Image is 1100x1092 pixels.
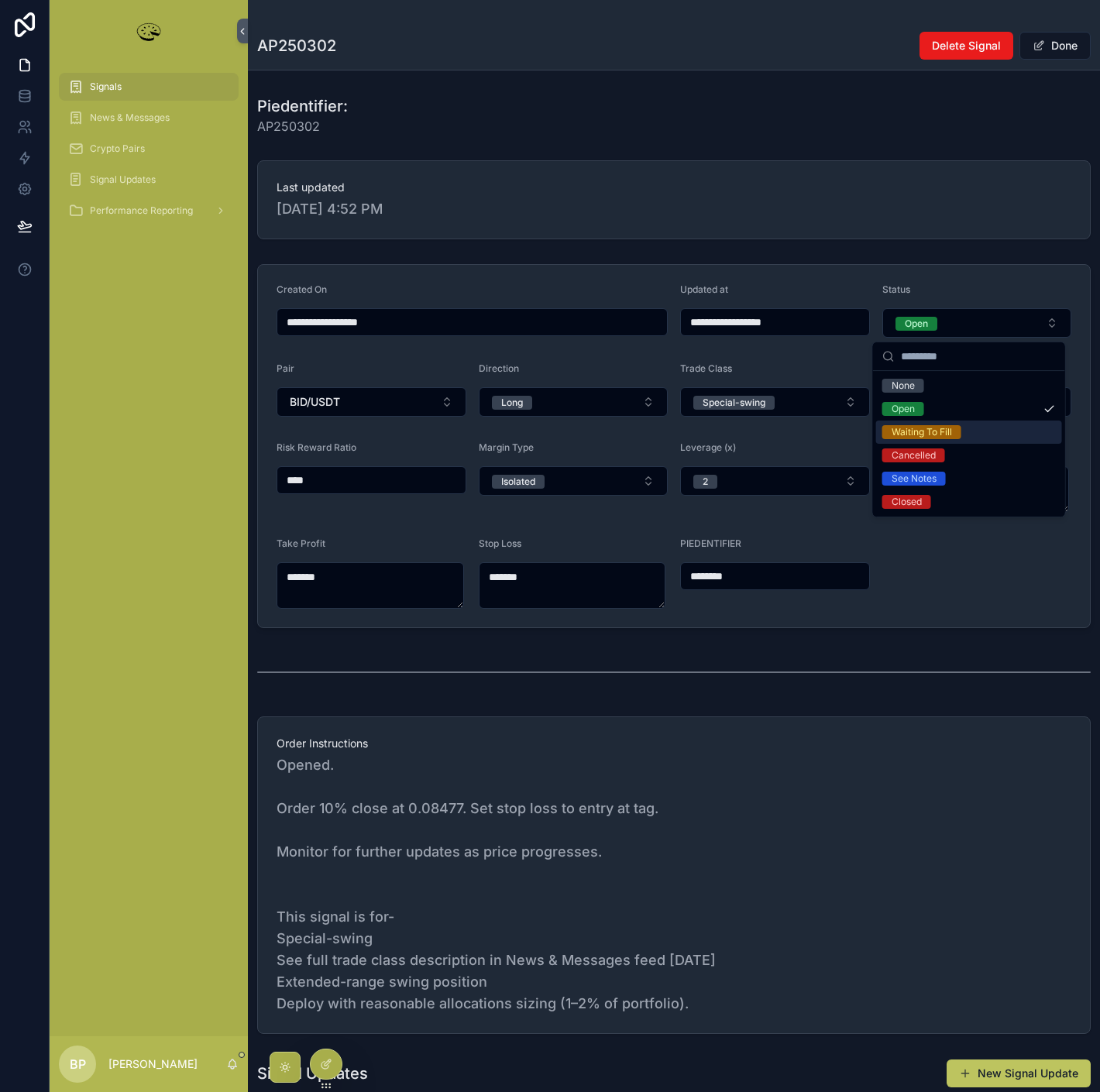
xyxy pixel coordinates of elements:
[277,736,1071,751] span: Order Instructions
[277,537,325,549] span: Take Profit
[277,441,356,453] span: Risk Reward Ratio
[59,104,239,132] a: News & Messages
[257,35,336,57] h1: AP250302
[133,19,164,43] img: App logo
[892,425,952,439] div: Waiting To Fill
[892,402,915,416] div: Open
[680,441,736,453] span: Leverage (x)
[479,362,519,374] span: Direction
[90,81,122,93] span: Signals
[680,362,732,374] span: Trade Class
[277,283,327,295] span: Created On
[873,371,1065,517] div: Suggestions
[892,495,922,509] div: Closed
[892,448,936,462] div: Cancelled
[703,475,708,489] div: 2
[947,1059,1091,1087] button: New Signal Update
[905,317,928,331] div: Open
[277,362,294,374] span: Pair
[257,95,348,117] h1: Piedentifier:
[479,466,669,496] button: Select Button
[892,472,937,486] div: See Notes
[90,143,145,155] span: Crypto Pairs
[277,198,1071,220] span: [DATE] 4:52 PM
[257,117,348,136] span: AP250302
[501,396,523,410] div: Long
[479,441,534,453] span: Margin Type
[680,283,728,295] span: Updated at
[277,754,1071,1015] span: Opened. Order 10% close at 0.08477. Set stop loss to entry at tag. Monitor for further updates as...
[257,1063,368,1084] h1: Signal Updates
[90,112,170,124] span: News & Messages
[290,394,340,410] span: BID/USDT
[1019,32,1091,60] button: Done
[479,387,669,417] button: Select Button
[90,173,156,186] span: Signal Updates
[59,166,239,194] a: Signal Updates
[108,1056,198,1072] p: [PERSON_NAME]
[882,308,1072,338] button: Select Button
[882,283,910,295] span: Status
[59,197,239,225] a: Performance Reporting
[680,387,870,417] button: Select Button
[90,204,193,217] span: Performance Reporting
[920,32,1013,60] button: Delete Signal
[680,466,870,496] button: Select Button
[680,537,741,549] span: PIEDENTIFIER
[277,387,466,417] button: Select Button
[50,62,248,245] div: scrollable content
[932,38,1001,53] span: Delete Signal
[70,1055,86,1073] span: BP
[277,180,1071,195] span: Last updated
[59,73,239,101] a: Signals
[703,396,765,410] div: Special-swing
[59,135,239,163] a: Crypto Pairs
[479,537,521,549] span: Stop Loss
[501,475,535,489] div: Isolated
[892,379,915,393] div: None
